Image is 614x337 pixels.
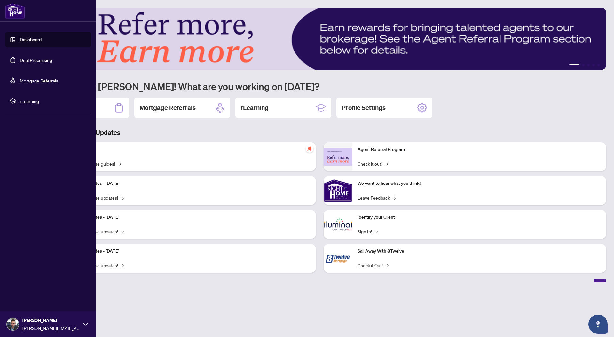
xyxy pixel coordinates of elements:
span: [PERSON_NAME][EMAIL_ADDRESS][DOMAIN_NAME] [22,325,80,332]
a: Dashboard [20,37,42,43]
p: Platform Updates - [DATE] [67,248,311,255]
a: Mortgage Referrals [20,78,58,83]
span: → [385,160,388,167]
img: Identify your Client [324,210,352,239]
button: 4 [592,64,595,66]
button: 5 [597,64,600,66]
img: Agent Referral Program [324,148,352,166]
span: → [118,160,121,167]
h1: Welcome back [PERSON_NAME]! What are you working on [DATE]? [33,80,606,92]
p: Identify your Client [358,214,601,221]
span: → [121,194,124,201]
span: [PERSON_NAME] [22,317,80,324]
a: Check it out!→ [358,160,388,167]
span: → [374,228,378,235]
span: pushpin [306,145,313,153]
img: Slide 0 [33,8,606,70]
button: 3 [587,64,590,66]
h2: rLearning [240,103,269,112]
p: Self-Help [67,146,311,153]
p: Agent Referral Program [358,146,601,153]
span: rLearning [20,98,86,105]
button: Open asap [588,315,608,334]
h3: Brokerage & Industry Updates [33,128,606,137]
p: Platform Updates - [DATE] [67,180,311,187]
p: We want to hear what you think! [358,180,601,187]
a: Deal Processing [20,57,52,63]
img: We want to hear what you think! [324,176,352,205]
a: Leave Feedback→ [358,194,396,201]
button: 2 [582,64,585,66]
span: → [392,194,396,201]
img: logo [5,3,25,19]
a: Sign In!→ [358,228,378,235]
img: Sail Away With 8Twelve [324,244,352,273]
button: 1 [569,64,579,66]
img: Profile Icon [7,318,19,330]
p: Platform Updates - [DATE] [67,214,311,221]
p: Sail Away With 8Twelve [358,248,601,255]
span: → [121,228,124,235]
h2: Mortgage Referrals [139,103,196,112]
a: Check it Out!→ [358,262,389,269]
span: → [121,262,124,269]
span: → [385,262,389,269]
h2: Profile Settings [342,103,386,112]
